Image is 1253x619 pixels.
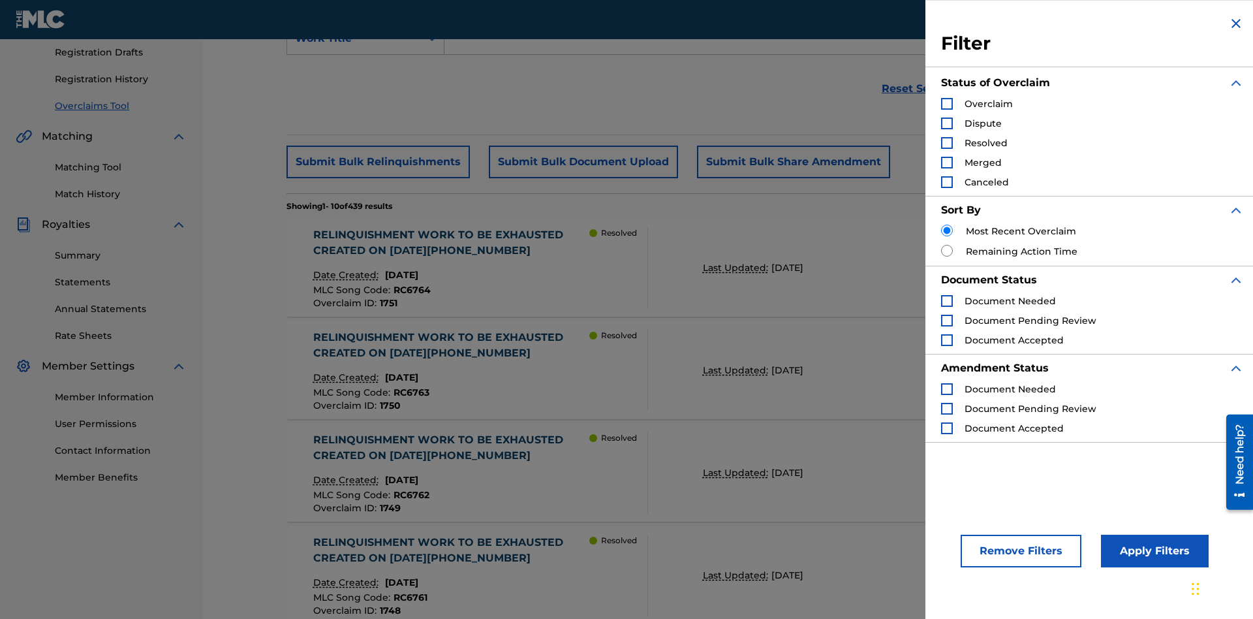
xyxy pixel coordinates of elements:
[385,372,418,383] span: [DATE]
[875,74,960,103] a: Reset Search
[313,489,394,501] span: MLC Song Code :
[313,387,394,398] span: MLC Song Code :
[313,473,382,487] p: Date Created:
[55,161,187,174] a: Matching Tool
[55,329,187,343] a: Rate Sheets
[394,387,429,398] span: RC6763
[313,297,380,309] span: Overclaim ID :
[380,605,401,616] span: 1748
[771,364,803,376] span: [DATE]
[941,362,1049,374] strong: Amendment Status
[16,129,32,144] img: Matching
[286,219,1169,317] a: RELINQUISHMENT WORK TO BE EXHAUSTED CREATED ON [DATE][PHONE_NUMBER]Date Created:[DATE]MLC Song Co...
[1216,409,1253,516] iframe: Resource Center
[313,268,382,282] p: Date Created:
[313,227,590,259] div: RELINQUISHMENT WORK TO BE EXHAUSTED CREATED ON [DATE][PHONE_NUMBER]
[16,358,31,374] img: Member Settings
[286,200,392,212] p: Showing 1 - 10 of 439 results
[313,592,394,603] span: MLC Song Code :
[941,76,1050,89] strong: Status of Overclaim
[286,22,1169,115] form: Search Form
[601,330,637,341] p: Resolved
[771,569,803,581] span: [DATE]
[286,321,1169,419] a: RELINQUISHMENT WORK TO BE EXHAUSTED CREATED ON [DATE][PHONE_NUMBER]Date Created:[DATE]MLC Song Co...
[380,400,401,411] span: 1750
[965,118,1002,129] span: Dispute
[489,146,678,178] button: Submit Bulk Document Upload
[42,217,90,232] span: Royalties
[703,569,771,582] p: Last Updated:
[965,403,1096,415] span: Document Pending Review
[313,576,382,590] p: Date Created:
[965,176,1009,188] span: Canceled
[16,10,66,29] img: MLC Logo
[966,225,1076,238] label: Most Recent Overclaim
[961,535,1081,567] button: Remove Filters
[42,358,134,374] span: Member Settings
[55,99,187,113] a: Overclaims Tool
[313,502,380,514] span: Overclaim ID :
[394,284,431,296] span: RC6764
[965,137,1008,149] span: Resolved
[1101,535,1209,567] button: Apply Filters
[965,157,1002,168] span: Merged
[1228,202,1244,218] img: expand
[171,217,187,232] img: expand
[601,432,637,444] p: Resolved
[601,535,637,547] p: Resolved
[1228,360,1244,376] img: expand
[313,605,380,616] span: Overclaim ID :
[703,364,771,377] p: Last Updated:
[941,274,1037,286] strong: Document Status
[1192,569,1199,609] div: Drag
[965,315,1096,326] span: Document Pending Review
[286,146,470,178] button: Submit Bulk Relinquishments
[965,422,1064,434] span: Document Accepted
[286,424,1169,522] a: RELINQUISHMENT WORK TO BE EXHAUSTED CREATED ON [DATE][PHONE_NUMBER]Date Created:[DATE]MLC Song Co...
[55,302,187,316] a: Annual Statements
[313,330,590,361] div: RELINQUISHMENT WORK TO BE EXHAUSTED CREATED ON [DATE][PHONE_NUMBER]
[171,129,187,144] img: expand
[313,400,380,411] span: Overclaim ID :
[385,577,418,588] span: [DATE]
[55,471,187,484] a: Member Benefits
[965,295,1056,307] span: Document Needed
[380,502,401,514] span: 1749
[1228,75,1244,91] img: expand
[55,249,187,262] a: Summary
[313,432,590,464] div: RELINQUISHMENT WORK TO BE EXHAUSTED CREATED ON [DATE][PHONE_NUMBER]
[55,444,187,458] a: Contact Information
[601,227,637,239] p: Resolved
[385,269,418,281] span: [DATE]
[965,98,1013,110] span: Overclaim
[55,390,187,404] a: Member Information
[380,297,397,309] span: 1751
[313,284,394,296] span: MLC Song Code :
[771,467,803,479] span: [DATE]
[965,383,1056,395] span: Document Needed
[55,46,187,59] a: Registration Drafts
[55,417,187,431] a: User Permissions
[171,358,187,374] img: expand
[55,187,187,201] a: Match History
[313,371,382,385] p: Date Created:
[385,474,418,486] span: [DATE]
[703,261,771,275] p: Last Updated:
[703,466,771,480] p: Last Updated:
[941,204,981,216] strong: Sort By
[16,217,31,232] img: Royalties
[55,72,187,86] a: Registration History
[42,129,93,144] span: Matching
[771,262,803,274] span: [DATE]
[1188,556,1253,619] iframe: Chat Widget
[1228,16,1244,31] img: close
[941,32,1244,56] h3: Filter
[394,592,427,603] span: RC6761
[965,334,1064,346] span: Document Accepted
[1228,272,1244,288] img: expand
[313,535,590,566] div: RELINQUISHMENT WORK TO BE EXHAUSTED CREATED ON [DATE][PHONE_NUMBER]
[697,146,890,178] button: Submit Bulk Share Amendment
